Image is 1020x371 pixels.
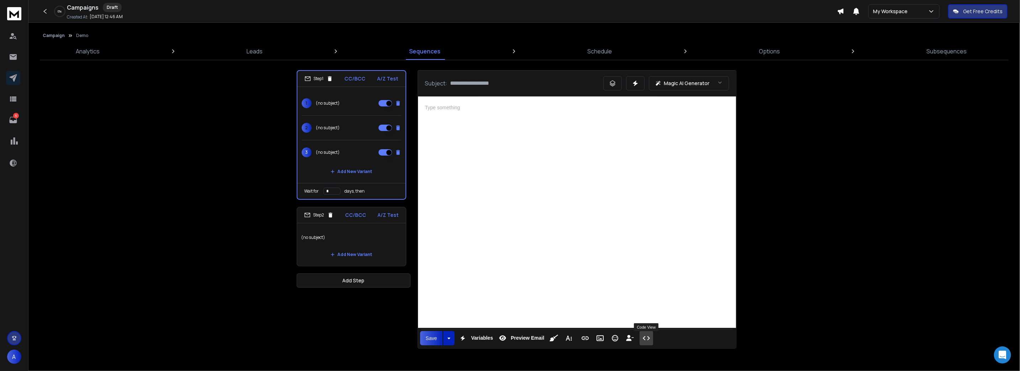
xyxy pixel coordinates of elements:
[927,47,967,56] p: Subsequences
[547,331,561,345] button: Clean HTML
[242,43,267,60] a: Leads
[378,211,399,219] p: A/Z Test
[305,75,333,82] div: Step 1
[759,47,780,56] p: Options
[623,331,637,345] button: Insert Unsubscribe Link
[297,207,406,266] li: Step2CC/BCCA/Z Test(no subject)Add New Variant
[755,43,784,60] a: Options
[634,323,659,331] div: Code View
[90,14,123,20] p: [DATE] 12:46 AM
[345,188,365,194] p: days, then
[873,8,910,15] p: My Workspace
[7,350,21,364] button: A
[67,14,88,20] p: Created At:
[509,335,546,341] span: Preview Email
[247,47,263,56] p: Leads
[593,331,607,345] button: Insert Image (Ctrl+P)
[43,33,65,38] button: Campaign
[649,76,729,90] button: Magic AI Generator
[583,43,616,60] a: Schedule
[470,335,495,341] span: Variables
[345,75,366,82] p: CC/BCC
[664,80,710,87] p: Magic AI Generator
[994,346,1011,364] div: Open Intercom Messenger
[67,3,99,12] h1: Campaigns
[302,123,312,133] span: 2
[316,100,340,106] p: (no subject)
[608,331,622,345] button: Emoticons
[76,47,100,56] p: Analytics
[304,212,334,218] div: Step 2
[496,331,546,345] button: Preview Email
[420,331,443,345] button: Save
[301,228,402,247] p: (no subject)
[58,9,62,14] p: 0 %
[316,150,340,155] p: (no subject)
[923,43,971,60] a: Subsequences
[325,164,378,179] button: Add New Variant
[963,8,1003,15] p: Get Free Credits
[578,331,592,345] button: Insert Link (Ctrl+K)
[13,113,19,119] p: 5
[302,98,312,108] span: 1
[587,47,612,56] p: Schedule
[297,273,411,288] button: Add Step
[377,75,398,82] p: A/Z Test
[297,70,406,200] li: Step1CC/BCCA/Z Test1(no subject)2(no subject)3(no subject)Add New VariantWait fordays, then
[409,47,441,56] p: Sequences
[76,33,88,38] p: Demo
[948,4,1008,19] button: Get Free Credits
[305,188,319,194] p: Wait for
[425,79,448,88] p: Subject:
[405,43,445,60] a: Sequences
[6,113,20,127] a: 5
[456,331,495,345] button: Variables
[562,331,576,345] button: More Text
[302,147,312,157] span: 3
[316,125,340,131] p: (no subject)
[345,211,366,219] p: CC/BCC
[72,43,104,60] a: Analytics
[103,3,122,12] div: Draft
[325,247,378,262] button: Add New Variant
[7,7,21,20] img: logo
